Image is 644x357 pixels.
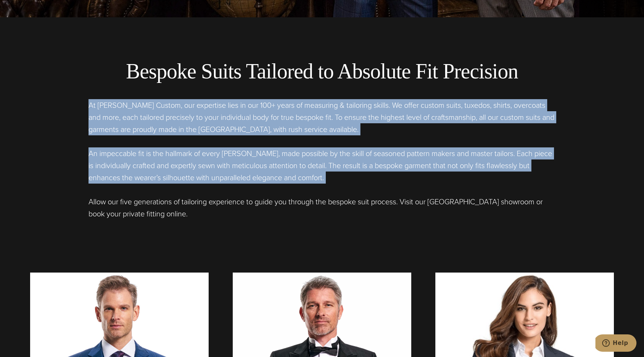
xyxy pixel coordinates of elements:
[89,196,555,220] p: Allow our five generations of tailoring experience to guide you through the bespoke suit process....
[89,99,555,135] p: At [PERSON_NAME] Custom, our expertise lies in our 100+ years of measuring & tailoring skills. We...
[23,59,621,84] h2: Bespoke Suits Tailored to Absolute Fit Precision
[89,147,555,184] p: An impeccable fit is the hallmark of every [PERSON_NAME], made possible by the skill of seasoned ...
[595,334,636,353] iframe: Opens a widget where you can chat to one of our agents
